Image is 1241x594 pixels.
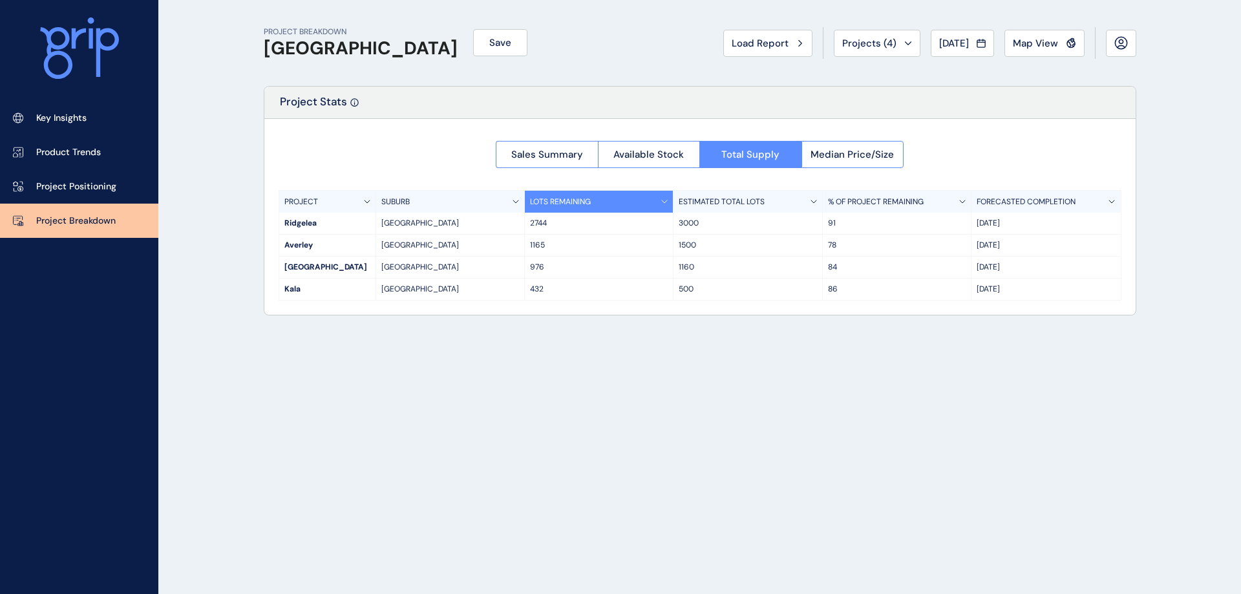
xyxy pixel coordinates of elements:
[828,196,924,207] p: % OF PROJECT REMAINING
[977,196,1076,207] p: FORECASTED COMPLETION
[511,148,583,161] span: Sales Summary
[828,240,966,251] p: 78
[679,240,816,251] p: 1500
[36,215,116,228] p: Project Breakdown
[834,30,920,57] button: Projects (4)
[36,112,87,125] p: Key Insights
[679,218,816,229] p: 3000
[279,213,376,234] div: Ridgelea
[496,141,598,168] button: Sales Summary
[530,284,668,295] p: 432
[1013,37,1058,50] span: Map View
[679,196,765,207] p: ESTIMATED TOTAL LOTS
[530,240,668,251] p: 1165
[36,146,101,159] p: Product Trends
[679,262,816,273] p: 1160
[381,240,519,251] p: [GEOGRAPHIC_DATA]
[613,148,684,161] span: Available Stock
[977,240,1115,251] p: [DATE]
[801,141,904,168] button: Median Price/Size
[977,218,1115,229] p: [DATE]
[473,29,527,56] button: Save
[36,180,116,193] p: Project Positioning
[381,262,519,273] p: [GEOGRAPHIC_DATA]
[679,284,816,295] p: 500
[530,262,668,273] p: 976
[721,148,780,161] span: Total Supply
[279,235,376,256] div: Averley
[931,30,994,57] button: [DATE]
[381,196,410,207] p: SUBURB
[1004,30,1085,57] button: Map View
[530,218,668,229] p: 2744
[279,257,376,278] div: [GEOGRAPHIC_DATA]
[732,37,789,50] span: Load Report
[381,218,519,229] p: [GEOGRAPHIC_DATA]
[284,196,318,207] p: PROJECT
[828,218,966,229] p: 91
[264,27,458,37] p: PROJECT BREAKDOWN
[381,284,519,295] p: [GEOGRAPHIC_DATA]
[939,37,969,50] span: [DATE]
[842,37,896,50] span: Projects ( 4 )
[279,279,376,300] div: Kala
[699,141,801,168] button: Total Supply
[598,141,700,168] button: Available Stock
[811,148,894,161] span: Median Price/Size
[977,284,1115,295] p: [DATE]
[264,37,458,59] h1: [GEOGRAPHIC_DATA]
[280,94,347,118] p: Project Stats
[530,196,591,207] p: LOTS REMAINING
[828,284,966,295] p: 86
[977,262,1115,273] p: [DATE]
[828,262,966,273] p: 84
[489,36,511,49] span: Save
[723,30,812,57] button: Load Report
